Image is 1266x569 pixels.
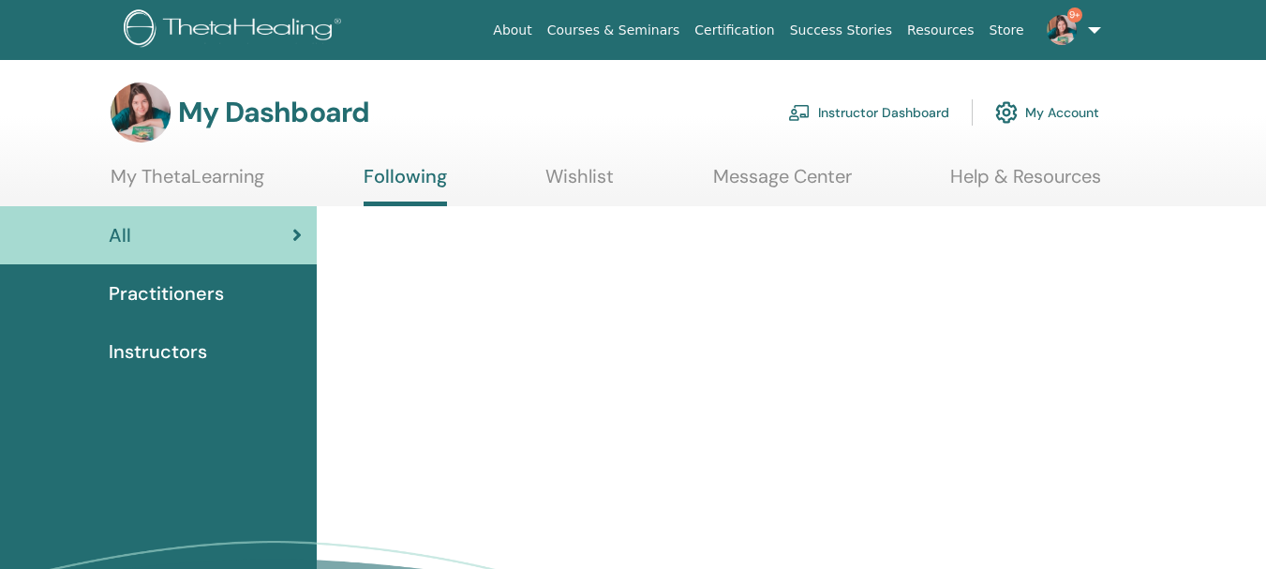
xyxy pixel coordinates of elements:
span: 9+ [1067,7,1082,22]
a: Success Stories [782,13,900,48]
img: default.jpg [111,82,171,142]
a: My ThetaLearning [111,165,264,202]
a: My Account [995,92,1099,133]
span: All [109,221,131,249]
span: Instructors [109,337,207,366]
img: cog.svg [995,97,1018,128]
img: default.jpg [1047,15,1077,45]
a: Message Center [713,165,852,202]
a: Help & Resources [950,165,1101,202]
a: About [485,13,539,48]
img: chalkboard-teacher.svg [788,104,811,121]
a: Wishlist [545,165,614,202]
img: logo.png [124,9,348,52]
a: Resources [900,13,982,48]
h3: My Dashboard [178,96,369,129]
a: Instructor Dashboard [788,92,949,133]
span: Practitioners [109,279,224,307]
a: Store [982,13,1032,48]
a: Certification [687,13,782,48]
a: Following [364,165,447,206]
a: Courses & Seminars [540,13,688,48]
